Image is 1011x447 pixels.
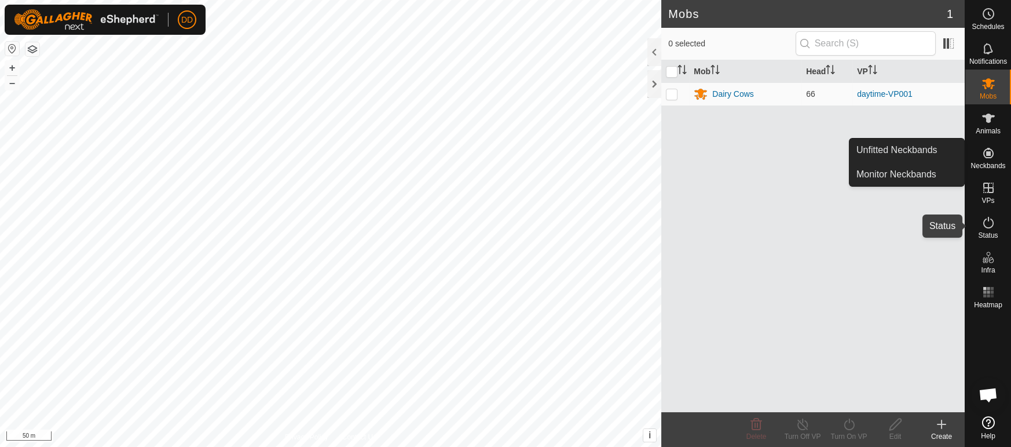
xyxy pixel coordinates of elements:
[849,139,964,162] a: Unfitted Neckbands
[779,431,826,442] div: Turn Off VP
[856,143,937,157] span: Unfitted Neckbands
[677,67,687,76] p-sorticon: Activate to sort
[965,412,1011,444] a: Help
[972,23,1004,30] span: Schedules
[976,128,1001,135] span: Animals
[974,301,1002,308] span: Heatmap
[5,42,19,56] button: Reset Map
[668,7,947,21] h2: Mobs
[971,377,1006,412] a: Open chat
[826,431,872,442] div: Turn On VP
[856,168,936,181] span: Monitor Neckbands
[947,5,953,23] span: 1
[978,232,998,239] span: Status
[5,76,19,90] button: –
[868,67,877,76] p-sorticon: Activate to sort
[649,430,651,440] span: i
[181,14,193,26] span: DD
[746,433,767,441] span: Delete
[918,431,965,442] div: Create
[872,431,918,442] div: Edit
[710,67,720,76] p-sorticon: Activate to sort
[801,60,852,83] th: Head
[285,432,328,442] a: Privacy Policy
[970,162,1005,169] span: Neckbands
[980,93,997,100] span: Mobs
[25,42,39,56] button: Map Layers
[969,58,1007,65] span: Notifications
[857,89,913,99] a: daytime-VP001
[826,67,835,76] p-sorticon: Activate to sort
[852,60,965,83] th: VP
[643,429,656,442] button: i
[849,163,964,186] a: Monitor Neckbands
[981,267,995,274] span: Infra
[14,9,159,30] img: Gallagher Logo
[981,197,994,204] span: VPs
[796,31,936,56] input: Search (S)
[689,60,801,83] th: Mob
[5,61,19,75] button: +
[806,89,815,99] span: 66
[981,433,995,439] span: Help
[712,88,754,100] div: Dairy Cows
[342,432,376,442] a: Contact Us
[668,38,795,50] span: 0 selected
